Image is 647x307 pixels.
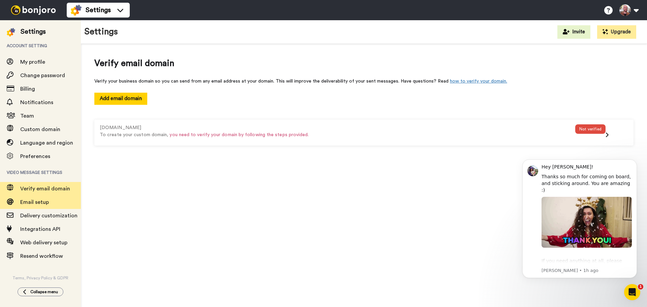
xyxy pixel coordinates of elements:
[512,149,647,289] iframe: Intercom notifications message
[20,213,78,218] span: Delivery customization
[8,5,59,15] img: bj-logo-header-white.svg
[597,25,636,39] button: Upgrade
[20,113,34,119] span: Team
[20,86,35,92] span: Billing
[20,199,49,205] span: Email setup
[100,131,575,139] p: To create your custom domain,
[71,5,82,16] img: settings-colored.svg
[20,59,45,65] span: My profile
[21,27,46,36] div: Settings
[20,73,65,78] span: Change password
[20,154,50,159] span: Preferences
[20,140,73,146] span: Language and region
[624,284,640,300] iframe: Intercom live chat
[20,127,60,132] span: Custom domain
[100,125,628,130] a: [DOMAIN_NAME]To create your custom domain, you need to verify your domain by following the steps ...
[18,287,63,296] button: Collapse menu
[94,57,634,70] span: Verify email domain
[20,240,67,245] span: Web delivery setup
[94,78,634,85] div: Verify your business domain so you can send from any email address at your domain. This will impr...
[84,27,118,37] h1: Settings
[94,93,147,104] button: Add email domain
[20,253,63,259] span: Resend workflow
[638,284,643,289] span: 1
[170,132,309,137] span: you need to verify your domain by following the steps provided.
[20,226,60,232] span: Integrations API
[557,25,590,39] button: Invite
[575,124,606,134] div: Not verified
[20,100,53,105] span: Notifications
[20,186,70,191] span: Verify email domain
[100,124,575,131] div: [DOMAIN_NAME]
[86,5,111,15] span: Settings
[30,289,58,295] span: Collapse menu
[7,28,15,36] img: settings-colored.svg
[450,79,507,84] a: how to verify your domain.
